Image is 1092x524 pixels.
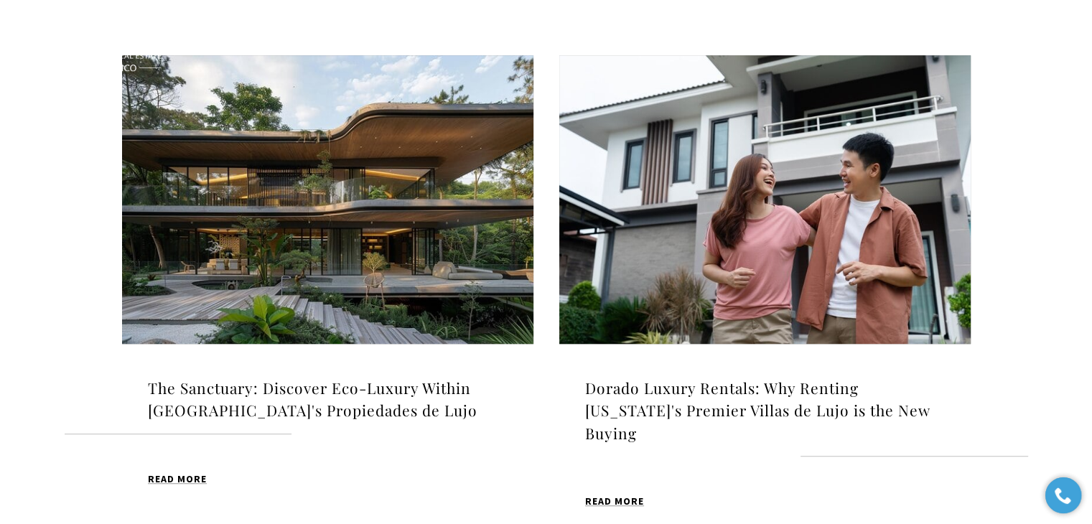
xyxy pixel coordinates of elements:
img: Christie's International Real Estate black text logo [40,35,174,72]
h4: Dorado Luxury Rentals: Why Renting [US_STATE]'s Premier Villas de Lujo is the New Buying [585,377,945,445]
span: Read MORE [585,496,644,506]
img: The Sanctuary: Discover Eco-Luxury Within Bahia Beach's Propiedades de Lujo [122,55,533,344]
img: Dorado Luxury Rentals: Why Renting Puerto Rico's Premier Villas de Lujo is the New Buying [559,55,971,344]
span: Read MORE [148,474,207,484]
h4: The Sanctuary: Discover Eco-Luxury Within [GEOGRAPHIC_DATA]'s Propiedades de Lujo [148,377,508,422]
